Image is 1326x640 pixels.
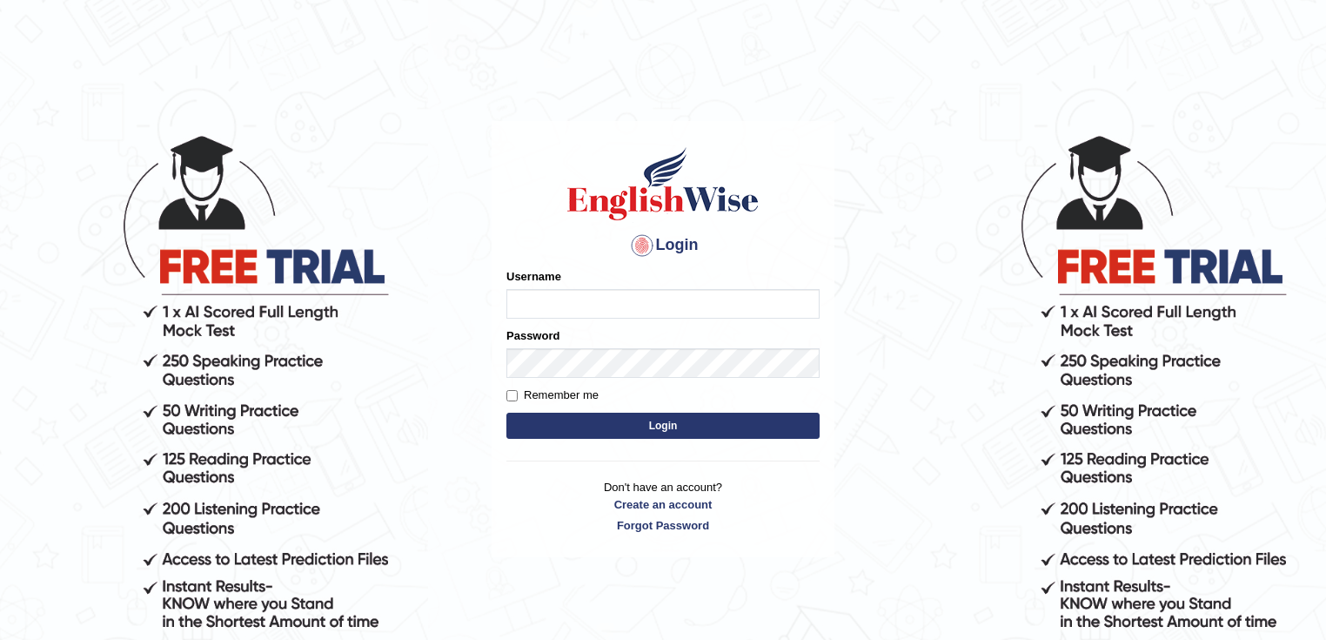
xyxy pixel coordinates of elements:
label: Username [506,268,561,285]
a: Forgot Password [506,517,820,534]
button: Login [506,413,820,439]
label: Password [506,327,559,344]
label: Remember me [506,387,599,404]
img: Logo of English Wise sign in for intelligent practice with AI [564,145,762,223]
p: Don't have an account? [506,479,820,533]
h4: Login [506,232,820,259]
input: Remember me [506,390,518,401]
a: Create an account [506,496,820,513]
